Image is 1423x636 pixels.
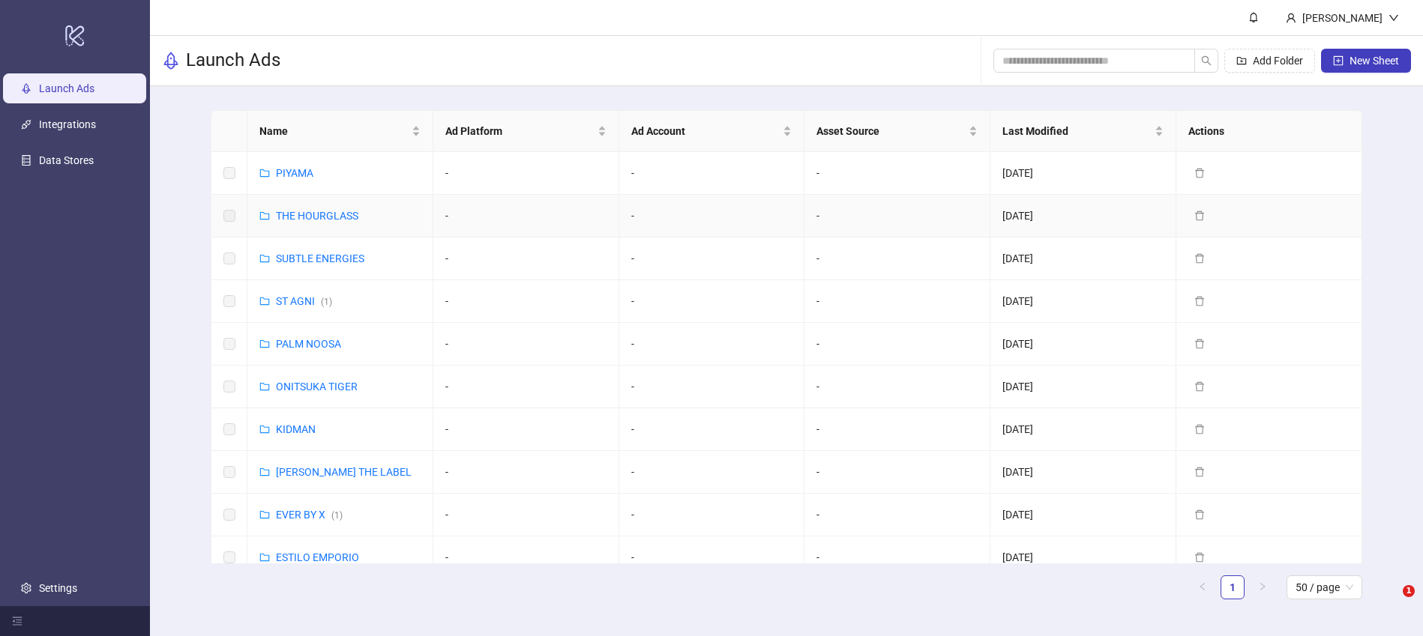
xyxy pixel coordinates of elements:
[433,280,619,323] td: -
[1296,10,1389,26] div: [PERSON_NAME]
[804,152,990,195] td: -
[186,49,280,73] h3: Launch Ads
[804,366,990,408] td: -
[259,509,270,520] span: folder
[259,552,270,563] span: folder
[12,616,22,626] span: menu-fold
[433,195,619,237] td: -
[162,52,180,70] span: rocket
[1194,552,1205,563] span: delete
[990,152,1176,195] td: [DATE]
[1403,585,1415,597] span: 1
[1194,253,1205,264] span: delete
[1002,123,1152,139] span: Last Modified
[804,323,990,366] td: -
[804,280,990,323] td: -
[990,195,1176,237] td: [DATE]
[619,408,805,451] td: -
[1194,509,1205,520] span: delete
[433,451,619,494] td: -
[433,536,619,579] td: -
[433,494,619,536] td: -
[619,451,805,494] td: -
[990,111,1176,152] th: Last Modified
[804,451,990,494] td: -
[1194,381,1205,392] span: delete
[1296,576,1353,599] span: 50 / page
[804,408,990,451] td: -
[804,195,990,237] td: -
[1224,49,1315,73] button: Add Folder
[39,154,94,166] a: Data Stores
[1287,575,1362,599] div: Page Size
[276,295,332,307] a: ST AGNI(1)
[276,509,343,521] a: EVER BY X(1)
[804,111,990,152] th: Asset Source
[990,237,1176,280] td: [DATE]
[259,296,270,306] span: folder
[619,494,805,536] td: -
[1333,55,1344,66] span: plus-square
[1194,467,1205,477] span: delete
[259,123,409,139] span: Name
[276,381,358,393] a: ONITSUKA TIGER
[619,280,805,323] td: -
[990,536,1176,579] td: [DATE]
[276,423,316,435] a: KIDMAN
[804,237,990,280] td: -
[1194,424,1205,434] span: delete
[39,582,77,594] a: Settings
[259,381,270,392] span: folder
[259,424,270,434] span: folder
[276,466,412,478] a: [PERSON_NAME] THE LABEL
[247,111,433,152] th: Name
[276,252,364,264] a: SUBTLE ENERGIES
[804,536,990,579] td: -
[990,408,1176,451] td: [DATE]
[1176,111,1362,152] th: Actions
[1248,12,1259,22] span: bell
[433,111,619,152] th: Ad Platform
[1201,55,1212,66] span: search
[619,111,805,152] th: Ad Account
[1251,575,1275,599] li: Next Page
[259,339,270,349] span: folder
[619,536,805,579] td: -
[619,366,805,408] td: -
[39,82,94,94] a: Launch Ads
[433,408,619,451] td: -
[1191,575,1215,599] li: Previous Page
[1286,13,1296,23] span: user
[433,237,619,280] td: -
[39,118,96,130] a: Integrations
[259,168,270,178] span: folder
[804,494,990,536] td: -
[1191,575,1215,599] button: left
[433,366,619,408] td: -
[1194,211,1205,221] span: delete
[619,195,805,237] td: -
[990,366,1176,408] td: [DATE]
[1194,168,1205,178] span: delete
[276,338,341,350] a: PALM NOOSA
[259,253,270,264] span: folder
[1221,576,1244,599] a: 1
[445,123,595,139] span: Ad Platform
[321,297,332,307] span: ( 1 )
[1194,339,1205,349] span: delete
[1194,296,1205,306] span: delete
[276,167,313,179] a: PIYAMA
[1258,582,1267,591] span: right
[1221,575,1245,599] li: 1
[1251,575,1275,599] button: right
[990,323,1176,366] td: [DATE]
[276,551,359,563] a: ESTILO EMPORIO
[619,237,805,280] td: -
[1372,585,1408,621] iframe: Intercom live chat
[990,451,1176,494] td: [DATE]
[1253,55,1303,67] span: Add Folder
[259,211,270,221] span: folder
[433,323,619,366] td: -
[276,210,358,222] a: THE HOURGLASS
[990,494,1176,536] td: [DATE]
